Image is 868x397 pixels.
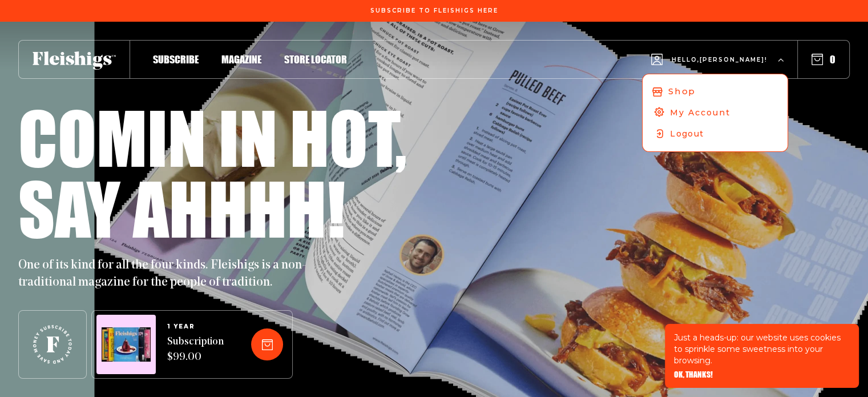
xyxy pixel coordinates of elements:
[651,37,784,82] button: Hello,[PERSON_NAME]!ShopMy AccountLogout
[674,332,850,366] p: Just a heads-up: our website uses cookies to sprinkle some sweetness into your browsing.
[167,323,224,366] a: 1 YEARSubscription $99.00
[639,81,790,103] a: Shop
[812,53,835,66] button: 0
[643,123,788,145] a: Logout
[670,128,704,140] span: Logout
[102,327,151,362] img: Magazines image
[153,53,199,66] span: Subscribe
[167,335,224,366] span: Subscription $99.00
[672,55,768,82] span: Hello, [PERSON_NAME] !
[284,53,347,66] span: Store locator
[370,7,498,14] span: Subscribe To Fleishigs Here
[18,102,407,173] h1: Comin in hot,
[221,51,261,67] a: Magazine
[670,107,730,119] span: My Account
[668,85,696,98] span: Shop
[153,51,199,67] a: Subscribe
[643,102,788,123] a: My Account
[18,257,315,291] p: One of its kind for all the four kinds. Fleishigs is a non-traditional magazine for the people of...
[368,7,500,13] a: Subscribe To Fleishigs Here
[674,371,713,379] button: OK, THANKS!
[18,173,345,243] h1: Say ahhhh!
[284,51,347,67] a: Store locator
[221,53,261,66] span: Magazine
[167,323,224,330] span: 1 YEAR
